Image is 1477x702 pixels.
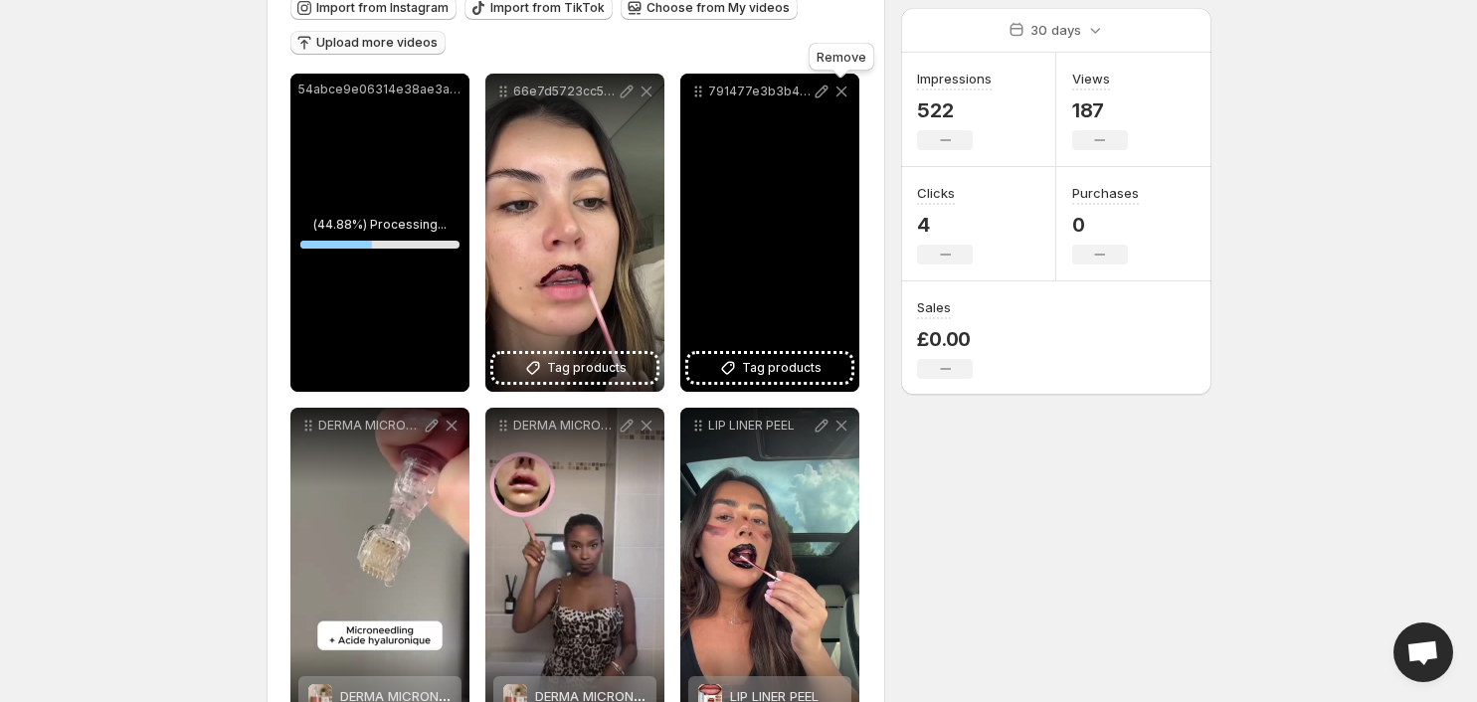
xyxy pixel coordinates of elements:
[485,74,664,392] div: 66e7d5723cc54ead8182ffd62492a86cHD-1080p-25Mbps-43390273Tag products
[917,327,973,351] p: £0.00
[1072,183,1139,203] h3: Purchases
[1072,69,1110,88] h3: Views
[688,354,851,382] button: Tag products
[1072,213,1139,237] p: 0
[917,183,955,203] h3: Clicks
[742,358,822,378] span: Tag products
[1072,98,1128,122] p: 187
[917,213,973,237] p: 4
[708,84,812,99] p: 791477e3b3b44f658e72f98f73c0d1eaHD-1080p-48Mbps-43390575
[680,74,859,392] div: 791477e3b3b44f658e72f98f73c0d1eaHD-1080p-48Mbps-43390575Tag products
[547,358,627,378] span: Tag products
[493,354,656,382] button: Tag products
[298,82,462,97] p: 54abce9e06314e38ae3a7bd8f53afdf5HD-1080p-25Mbps-43390481
[513,418,617,434] p: DERMA MICRONEEDLE ROLLER
[917,297,951,317] h3: Sales
[290,31,446,55] button: Upload more videos
[290,74,469,392] div: 54abce9e06314e38ae3a7bd8f53afdf5HD-1080p-25Mbps-43390481(44.88%) Processing...44.88093682977751%
[917,98,992,122] p: 522
[1393,622,1453,682] a: Open chat
[318,418,422,434] p: DERMA MICRONEEDLE ROLLER
[708,418,812,434] p: LIP LINER PEEL
[917,69,992,88] h3: Impressions
[316,35,438,51] span: Upload more videos
[1030,20,1081,40] p: 30 days
[513,84,617,99] p: 66e7d5723cc54ead8182ffd62492a86cHD-1080p-25Mbps-43390273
